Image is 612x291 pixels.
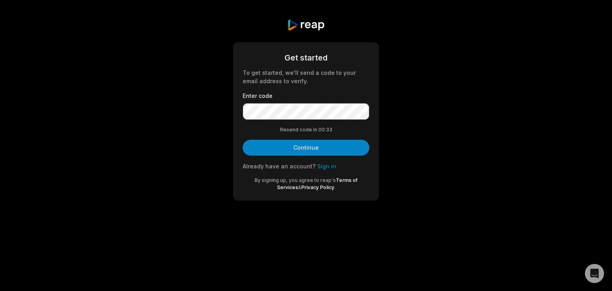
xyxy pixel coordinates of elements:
[243,92,369,100] label: Enter code
[301,184,334,190] a: Privacy Policy
[255,177,336,183] span: By signing up, you agree to reap's
[243,126,369,133] div: Resend code in 00:
[243,52,369,64] div: Get started
[277,177,358,190] a: Terms of Services
[243,140,369,156] button: Continue
[326,126,332,133] span: 33
[298,184,301,190] span: &
[243,68,369,85] div: To get started, we'll send a code to your email address to verify.
[243,163,316,170] span: Already have an account?
[317,163,336,170] a: Sign in
[334,184,335,190] span: .
[585,264,604,283] div: Open Intercom Messenger
[287,19,325,31] img: reap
